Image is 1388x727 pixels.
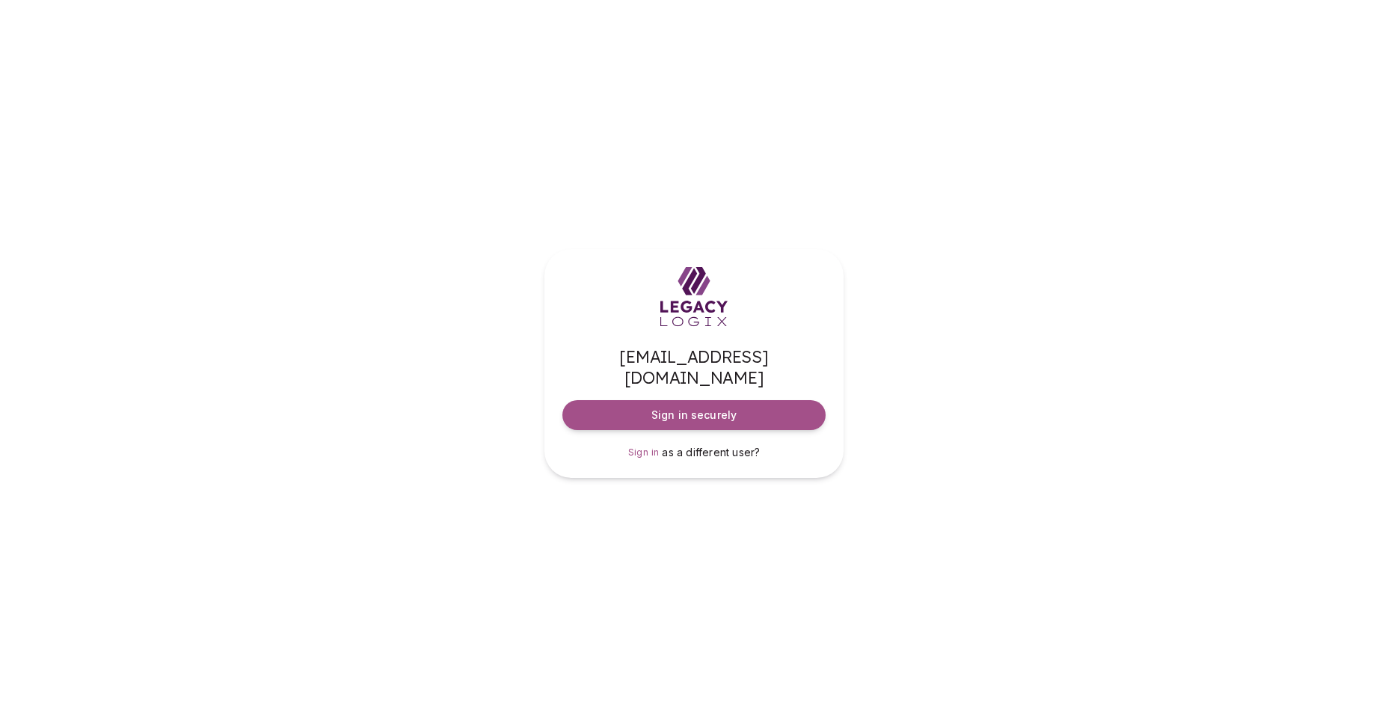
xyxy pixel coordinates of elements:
[562,400,826,430] button: Sign in securely
[628,445,660,460] a: Sign in
[628,447,660,458] span: Sign in
[651,408,737,423] span: Sign in securely
[562,346,826,388] span: [EMAIL_ADDRESS][DOMAIN_NAME]
[662,446,760,458] span: as a different user?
